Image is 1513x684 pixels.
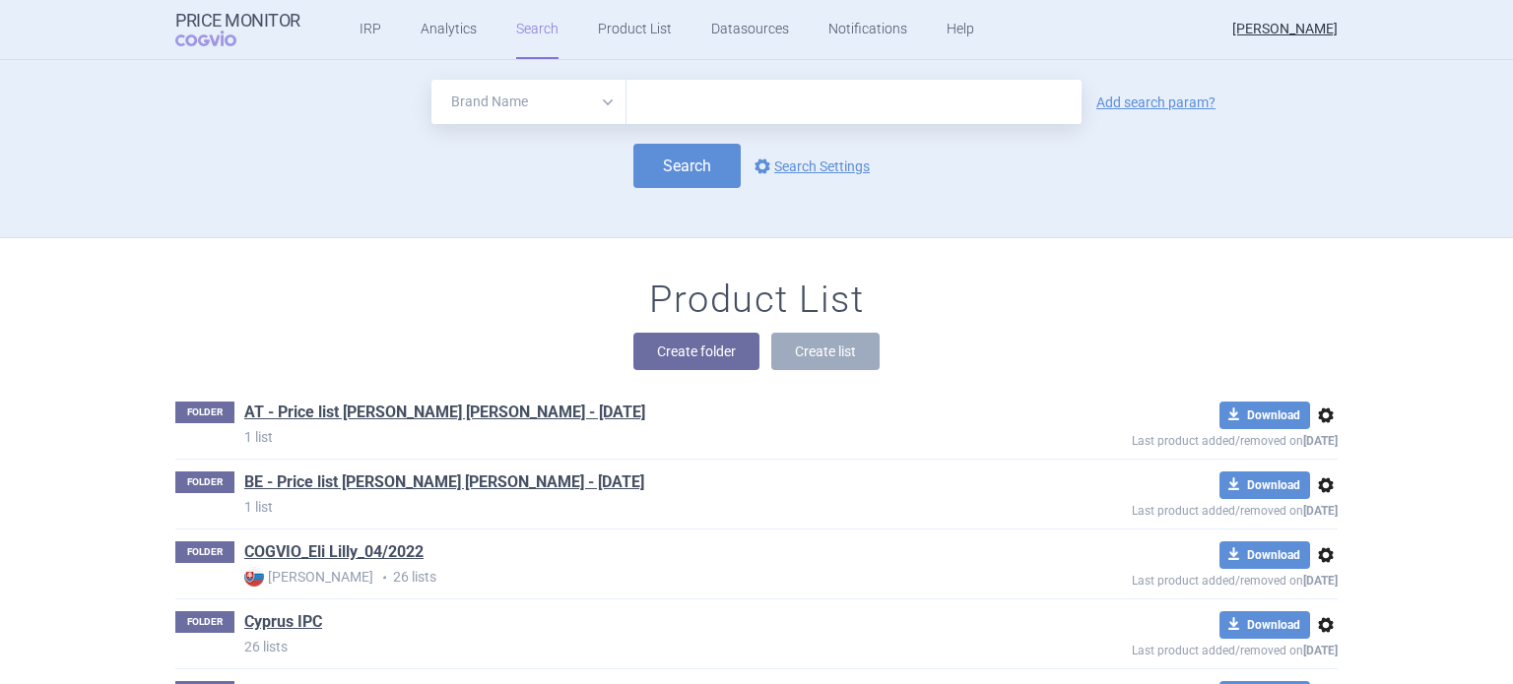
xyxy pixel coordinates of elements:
[175,402,234,423] p: FOLDER
[244,611,322,633] a: Cyprus IPC
[175,541,234,563] p: FOLDER
[989,429,1338,448] p: Last product added/removed on
[244,497,989,517] p: 1 list
[1303,644,1338,657] strong: [DATE]
[1303,504,1338,518] strong: [DATE]
[771,333,880,370] button: Create list
[1303,574,1338,588] strong: [DATE]
[175,11,300,31] strong: Price Monitor
[244,541,424,563] a: COGVIO_Eli Lilly_04/2022
[175,471,234,493] p: FOLDER
[175,611,234,633] p: FOLDER
[989,499,1338,518] p: Last product added/removed on
[1219,541,1310,569] button: Download
[1219,402,1310,429] button: Download
[244,611,322,637] h1: Cyprus IPC
[244,637,989,656] p: 26 lists
[649,278,864,323] h1: Product List
[175,11,300,48] a: Price MonitorCOGVIO
[633,333,759,370] button: Create folder
[244,541,424,567] h1: COGVIO_Eli Lilly_04/2022
[633,144,741,188] button: Search
[1096,95,1216,109] a: Add search param?
[244,471,644,493] a: BE - Price list [PERSON_NAME] [PERSON_NAME] - [DATE]
[244,471,644,497] h1: BE - Price list Eli Lilly - Sep 2021
[244,567,373,587] strong: [PERSON_NAME]
[1219,611,1310,639] button: Download
[989,569,1338,588] p: Last product added/removed on
[244,402,645,427] h1: AT - Price list Eli Lilly - Sep 2021
[373,568,393,588] i: •
[244,567,264,587] img: SK
[175,31,264,46] span: COGVIO
[1219,471,1310,499] button: Download
[1303,434,1338,448] strong: [DATE]
[244,402,645,423] a: AT - Price list [PERSON_NAME] [PERSON_NAME] - [DATE]
[751,155,870,178] a: Search Settings
[244,567,989,588] p: 26 lists
[244,427,989,447] p: 1 list
[989,639,1338,657] p: Last product added/removed on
